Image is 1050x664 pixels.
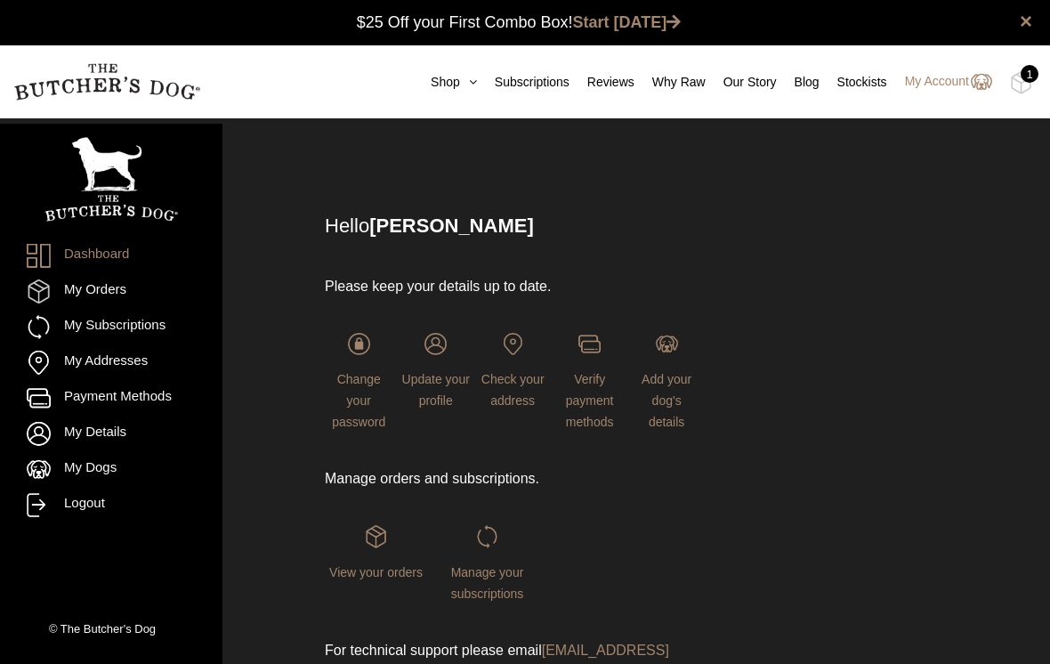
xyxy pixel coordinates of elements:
a: Shop [413,73,477,92]
a: Change your password [325,333,392,429]
a: Manage your subscriptions [436,525,538,600]
span: Verify payment methods [566,372,614,429]
a: Update your profile [401,333,469,408]
img: login-TBD_Address.png [502,333,524,355]
a: Dashboard [27,244,196,268]
a: View your orders [325,525,427,579]
a: Reviews [569,73,634,92]
a: Blog [777,73,820,92]
a: My Orders [27,279,196,304]
a: close [1020,11,1032,32]
a: My Details [27,422,196,446]
img: login-TBD_Orders.png [365,525,387,547]
a: Start [DATE] [573,13,682,31]
a: My Account [887,71,992,93]
img: login-TBD_Dog.png [656,333,678,355]
span: View your orders [329,565,423,579]
a: Check your address [479,333,546,408]
span: Check your address [481,372,545,408]
img: login-TBD_Subscriptions.png [476,525,498,547]
span: Update your profile [402,372,470,408]
p: Hello [325,211,926,240]
img: TBD_Cart-Full.png [1010,71,1032,94]
a: Stockists [820,73,887,92]
span: Add your dog's details [642,372,691,429]
a: My Subscriptions [27,315,196,339]
a: Why Raw [634,73,706,92]
img: login-TBD_Payments.png [578,333,601,355]
a: Payment Methods [27,386,196,410]
a: My Dogs [27,458,196,482]
img: login-TBD_Password.png [348,333,370,355]
span: Change your password [332,372,385,429]
a: Add your dog's details [633,333,700,429]
p: Please keep your details up to date. [325,276,700,297]
div: 1 [1021,65,1038,83]
a: Subscriptions [477,73,569,92]
p: Manage orders and subscriptions. [325,468,700,490]
a: Verify payment methods [555,333,623,429]
strong: [PERSON_NAME] [369,215,534,237]
a: Logout [27,493,196,517]
img: TBD_Portrait_Logo_White.png [44,137,178,222]
a: Our Story [706,73,777,92]
img: login-TBD_Profile.png [424,333,447,355]
span: Manage your subscriptions [451,565,524,601]
a: My Addresses [27,351,196,375]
